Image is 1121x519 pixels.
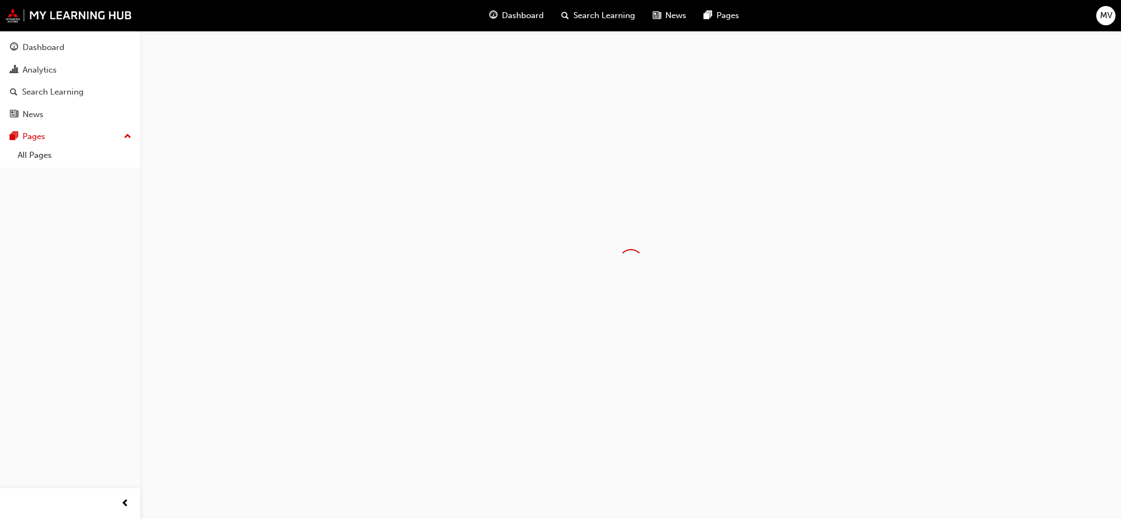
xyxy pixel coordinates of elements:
span: pages-icon [10,132,18,142]
a: News [4,104,136,125]
a: pages-iconPages [695,4,748,27]
span: Search Learning [573,9,635,22]
span: guage-icon [10,43,18,53]
div: Search Learning [22,86,84,98]
button: Pages [4,126,136,147]
span: pages-icon [704,9,712,23]
button: DashboardAnalyticsSearch LearningNews [4,35,136,126]
span: chart-icon [10,65,18,75]
span: Pages [717,9,739,22]
a: Search Learning [4,82,136,102]
div: News [23,108,43,121]
span: search-icon [10,87,18,97]
a: search-iconSearch Learning [553,4,644,27]
span: news-icon [653,9,661,23]
a: All Pages [13,147,136,164]
a: Analytics [4,60,136,80]
span: MV [1100,9,1112,22]
div: Analytics [23,64,57,76]
span: News [665,9,686,22]
a: guage-iconDashboard [480,4,553,27]
div: Dashboard [23,41,64,54]
span: up-icon [124,130,132,144]
span: guage-icon [489,9,497,23]
a: news-iconNews [644,4,695,27]
a: Dashboard [4,37,136,58]
span: search-icon [561,9,569,23]
span: prev-icon [121,497,129,511]
span: news-icon [10,110,18,120]
span: Dashboard [502,9,544,22]
button: MV [1096,6,1115,25]
img: mmal [6,8,132,23]
div: Pages [23,130,45,143]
